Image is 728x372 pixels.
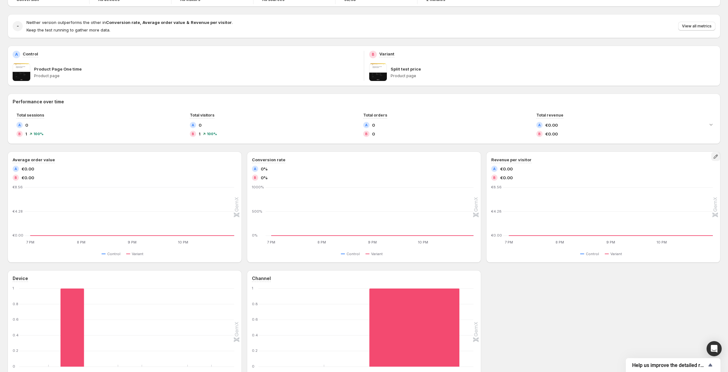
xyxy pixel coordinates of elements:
[16,113,44,117] span: Total sessions
[491,209,502,214] text: €4.28
[369,63,387,81] img: Split test price
[261,166,268,172] span: 0%
[26,289,95,367] g: Desktop: Control 0,Variant 1
[491,157,532,163] h3: Revenue per visitor
[13,348,18,353] text: 0.2
[33,132,44,136] span: 100 %
[252,364,254,369] text: 0
[605,250,625,258] button: Variant
[372,131,375,137] span: 0
[500,166,513,172] span: €0.00
[192,132,194,136] h2: B
[707,120,715,129] button: Expand chart
[505,240,513,244] text: 7 PM
[140,20,141,25] strong: ,
[252,333,258,337] text: 0.4
[13,233,23,238] text: €0.00
[15,52,18,57] h2: A
[252,348,258,353] text: 0.2
[252,302,258,306] text: 0.8
[252,157,285,163] h3: Conversion rate
[18,123,21,127] h2: A
[191,20,232,25] strong: Revenue per visitor
[25,131,27,137] span: 1
[365,132,368,136] h2: B
[678,22,715,31] button: View all metrics
[391,73,715,78] p: Product page
[13,157,55,163] h3: Average order value
[178,240,188,244] text: 10 PM
[190,113,214,117] span: Total visitors
[106,20,140,25] strong: Conversion rate
[254,176,256,180] h2: B
[186,20,189,25] strong: &
[369,289,459,367] rect: Variant 1
[368,240,377,244] text: 9 PM
[15,167,17,171] h2: A
[610,251,622,256] span: Variant
[707,341,722,356] div: Open Intercom Messenger
[15,176,17,180] h2: B
[418,240,428,244] text: 10 PM
[656,240,667,244] text: 10 PM
[165,289,234,367] g: Mobile: Control 0,Variant 0
[252,275,271,282] h3: Channel
[538,132,541,136] h2: B
[34,73,359,78] p: Product page
[491,185,502,189] text: €8.56
[128,240,137,244] text: 9 PM
[493,176,496,180] h2: B
[17,23,19,29] h2: -
[199,351,223,367] rect: Variant 0
[493,167,496,171] h2: A
[18,132,21,136] h2: B
[13,209,23,214] text: €4.28
[132,251,143,256] span: Variant
[252,286,253,290] text: 1
[267,240,275,244] text: 7 PM
[107,251,120,256] span: Control
[77,240,85,244] text: 8 PM
[372,52,374,57] h2: B
[26,27,110,32] span: Keep the test running to gather more data.
[37,351,60,367] rect: Control 0
[341,250,362,258] button: Control
[21,175,34,181] span: €0.00
[261,175,268,181] span: 0%
[176,351,199,367] rect: Control 0
[13,275,28,282] h3: Device
[252,233,258,238] text: 0%
[126,250,146,258] button: Variant
[60,289,84,367] rect: Variant 1
[252,317,258,322] text: 0.6
[252,185,264,189] text: 1000%
[192,123,194,127] h2: A
[26,20,233,25] span: Neither version outperforms the other in .
[21,166,34,172] span: €0.00
[102,250,123,258] button: Control
[365,250,385,258] button: Variant
[545,131,558,137] span: €0.00
[606,240,615,244] text: 9 PM
[25,122,28,128] span: 0
[13,317,19,322] text: 0.6
[391,66,421,72] p: Split test price
[682,24,712,29] span: View all metrics
[13,63,30,81] img: Product Page One time
[265,289,474,367] g: Direct: Control 0,Variant 1
[13,185,23,189] text: €8.56
[199,131,201,137] span: 1
[491,233,502,238] text: €0.00
[207,132,217,136] span: 100 %
[34,66,82,72] p: Product Page One time
[347,251,360,256] span: Control
[317,240,326,244] text: 8 PM
[106,351,130,367] rect: Control 0
[13,286,14,290] text: 1
[143,20,185,25] strong: Average order value
[26,240,34,244] text: 7 PM
[130,351,154,367] rect: Variant 0
[632,362,707,368] span: Help us improve the detailed report for A/B campaigns
[279,351,369,367] rect: Control 0
[252,209,262,214] text: 500%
